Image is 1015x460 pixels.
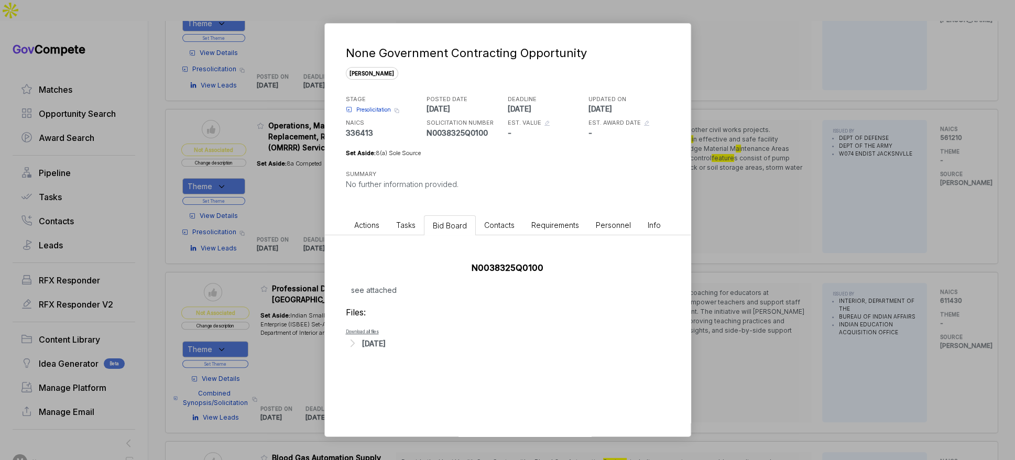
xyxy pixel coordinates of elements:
[427,103,505,114] p: [DATE]
[648,221,661,229] span: Info
[508,127,586,138] p: -
[346,67,398,80] span: [PERSON_NAME]
[596,221,631,229] span: Personnel
[346,45,665,62] div: None Government Contracting Opportunity
[427,127,505,138] p: N0038325Q0100
[346,284,670,295] p: see attached
[588,127,667,138] p: -
[531,221,579,229] span: Requirements
[346,329,379,334] a: Download all files
[346,95,424,104] h5: STAGE
[484,221,515,229] span: Contacts
[346,149,376,157] span: Set Aside:
[427,95,505,104] h5: POSTED DATE
[427,118,505,127] h5: SOLICITATION NUMBER
[356,106,391,114] span: Presolicitation
[354,221,379,229] span: Actions
[346,306,670,319] h3: Files:
[508,95,586,104] h5: DEADLINE
[508,118,541,127] h5: EST. VALUE
[472,262,543,273] a: N0038325Q0100
[362,338,386,349] div: [DATE]
[508,103,586,114] p: [DATE]
[346,106,391,114] a: Presolicitation
[376,149,421,157] span: 8(a) Sole Source
[433,221,467,230] span: Bid Board
[346,127,424,138] p: 336413
[588,103,667,114] p: [DATE]
[588,118,641,127] h5: EST. AWARD DATE
[396,221,416,229] span: Tasks
[346,170,653,179] h5: SUMMARY
[588,95,667,104] h5: UPDATED ON
[346,179,670,191] div: No further information provided.
[346,118,424,127] h5: NAICS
